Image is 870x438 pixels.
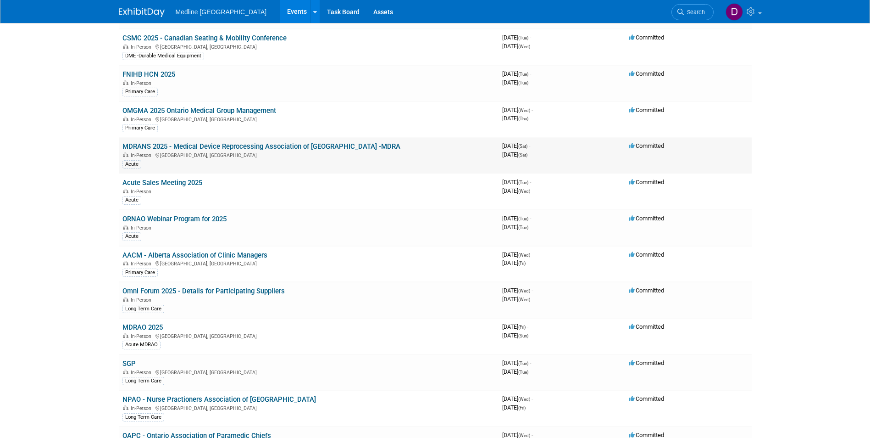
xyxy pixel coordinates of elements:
div: DME -Durable Medical Equipment [122,52,204,60]
span: (Sat) [518,144,527,149]
a: Search [671,4,714,20]
span: (Wed) [518,433,530,438]
span: [DATE] [502,296,530,303]
a: MDRANS 2025 - Medical Device Reprocessing Association of [GEOGRAPHIC_DATA] -MDRA [122,142,400,151]
span: [DATE] [502,43,530,50]
span: - [527,323,528,330]
a: AACM - Alberta Association of Clinic Managers [122,251,267,259]
span: Medline [GEOGRAPHIC_DATA] [176,8,267,16]
img: In-Person Event [123,370,128,374]
span: In-Person [131,44,154,50]
span: (Tue) [518,361,528,366]
span: In-Person [131,225,154,231]
span: [DATE] [502,404,526,411]
span: - [530,34,531,41]
span: [DATE] [502,332,528,339]
span: (Tue) [518,80,528,85]
span: (Wed) [518,253,530,258]
span: - [530,359,531,366]
a: SGP [122,359,136,368]
div: Primary Care [122,88,158,96]
a: OMGMA 2025 Ontario Medical Group Management [122,107,276,115]
span: [DATE] [502,115,528,122]
span: Committed [629,107,664,113]
span: [DATE] [502,259,526,266]
img: In-Person Event [123,44,128,49]
span: [DATE] [502,323,528,330]
span: [DATE] [502,70,531,77]
span: Committed [629,287,664,294]
span: (Fri) [518,325,526,330]
span: (Sun) [518,333,528,338]
div: [GEOGRAPHIC_DATA], [GEOGRAPHIC_DATA] [122,332,495,339]
div: [GEOGRAPHIC_DATA], [GEOGRAPHIC_DATA] [122,151,495,158]
img: In-Person Event [123,117,128,121]
img: Deepika Gupta [726,3,743,21]
img: ExhibitDay [119,8,165,17]
div: Acute [122,232,141,241]
span: (Fri) [518,405,526,410]
span: Committed [629,395,664,402]
span: - [532,251,533,258]
span: [DATE] [502,151,527,158]
div: [GEOGRAPHIC_DATA], [GEOGRAPHIC_DATA] [122,115,495,123]
a: Acute Sales Meeting 2025 [122,179,202,187]
span: Committed [629,34,664,41]
span: Committed [629,359,664,366]
span: Committed [629,142,664,149]
span: In-Person [131,152,154,158]
img: In-Person Event [123,80,128,85]
span: - [530,70,531,77]
span: [DATE] [502,142,530,149]
span: (Tue) [518,370,528,375]
span: Search [684,9,705,16]
span: (Wed) [518,189,530,194]
span: In-Person [131,405,154,411]
div: Acute MDRAO [122,341,161,349]
span: [DATE] [502,224,528,230]
span: Committed [629,215,664,222]
span: (Sat) [518,152,527,157]
span: (Tue) [518,72,528,77]
img: In-Person Event [123,225,128,230]
span: [DATE] [502,287,533,294]
span: - [529,142,530,149]
span: - [532,287,533,294]
div: [GEOGRAPHIC_DATA], [GEOGRAPHIC_DATA] [122,404,495,411]
span: [DATE] [502,179,531,185]
img: In-Person Event [123,297,128,302]
span: [DATE] [502,34,531,41]
span: [DATE] [502,395,533,402]
span: In-Person [131,80,154,86]
span: In-Person [131,333,154,339]
span: (Tue) [518,225,528,230]
a: NPAO - Nurse Practioners Association of [GEOGRAPHIC_DATA] [122,395,316,404]
span: [DATE] [502,79,528,86]
img: In-Person Event [123,189,128,193]
img: In-Person Event [123,333,128,338]
span: In-Person [131,189,154,195]
span: (Wed) [518,397,530,402]
span: - [530,179,531,185]
a: FNIHB HCN 2025 [122,70,175,79]
div: Long Term Care [122,413,164,421]
a: CSMC 2025 - Canadian Seating & Mobility Conference [122,34,287,42]
img: In-Person Event [123,261,128,265]
span: (Wed) [518,288,530,293]
span: - [530,215,531,222]
span: (Tue) [518,180,528,185]
div: [GEOGRAPHIC_DATA], [GEOGRAPHIC_DATA] [122,368,495,376]
span: [DATE] [502,251,533,258]
span: (Thu) [518,116,528,121]
a: ORNAO Webinar Program for 2025 [122,215,227,223]
span: In-Person [131,18,154,24]
div: Acute [122,196,141,204]
span: (Fri) [518,261,526,266]
span: Committed [629,70,664,77]
span: Committed [629,251,664,258]
span: In-Person [131,297,154,303]
div: Acute [122,160,141,168]
span: (Wed) [518,108,530,113]
div: Primary Care [122,269,158,277]
span: - [532,107,533,113]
